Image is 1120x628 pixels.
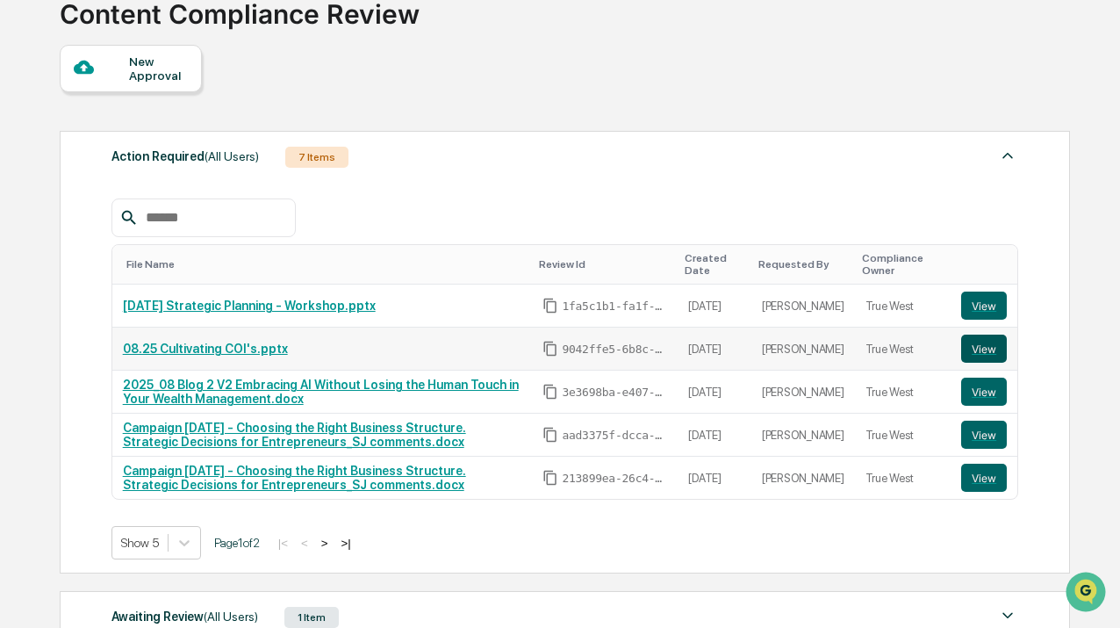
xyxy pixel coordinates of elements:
div: Toggle SortBy [965,258,1010,271]
input: Clear [46,80,290,98]
a: 🗄️Attestations [120,305,225,336]
span: 213899ea-26c4-466b-a1b1-f0a03719d71a [562,472,667,486]
span: Pylon [175,388,212,401]
span: • [146,239,152,253]
div: Start new chat [79,134,288,152]
button: > [316,536,334,551]
img: caret [997,145,1018,166]
td: [DATE] [678,457,751,499]
div: 🔎 [18,347,32,361]
span: [DATE] [155,239,191,253]
div: Toggle SortBy [126,258,526,271]
a: [DATE] Strategic Planning - Workshop.pptx [123,299,376,313]
a: 🖐️Preclearance [11,305,120,336]
div: Toggle SortBy [539,258,671,271]
td: [PERSON_NAME] [751,414,855,457]
div: 7 Items [285,147,348,168]
span: aad3375f-dcca-498c-876e-9c24d0f94b18 [562,429,667,443]
button: View [961,378,1007,406]
div: New Approval [129,54,188,83]
a: 08.25 Cultivating COI's.pptx [123,342,288,356]
td: [DATE] [678,371,751,414]
td: [DATE] [678,414,751,457]
img: 1746055101610-c473b297-6a78-478c-a979-82029cc54cd1 [35,240,49,254]
div: Action Required [111,145,259,168]
td: [PERSON_NAME] [751,371,855,414]
a: 2025_08 Blog 2 V2 Embracing AI Without Losing the Human Touch in Your Wealth Management.docx [123,378,519,406]
div: 🖐️ [18,314,32,328]
span: (All Users) [204,610,258,624]
span: Preclearance [35,312,113,329]
p: How can we help? [18,37,319,65]
span: Attestations [145,312,218,329]
div: Toggle SortBy [758,258,848,271]
td: True West [855,371,951,414]
div: 1 Item [284,607,339,628]
div: We're available if you need us! [79,152,241,166]
span: (All Users) [205,149,259,163]
td: [DATE] [678,285,751,328]
td: True West [855,328,951,371]
div: Toggle SortBy [862,252,944,277]
button: See all [272,191,319,213]
span: Copy Id [542,427,558,443]
span: 3e3698ba-e407-4cf5-8309-20a6598b84d4 [562,386,667,400]
button: View [961,421,1007,449]
button: < [296,536,313,551]
span: Copy Id [542,470,558,486]
td: True West [855,457,951,499]
td: [PERSON_NAME] [751,328,855,371]
div: Awaiting Review [111,605,258,628]
span: Data Lookup [35,345,111,363]
button: Start new chat [298,140,319,161]
div: Past conversations [18,195,118,209]
span: Copy Id [542,384,558,400]
img: Jack Rasmussen [18,222,46,250]
a: Campaign [DATE] - Choosing the Right Business Structure. Strategic Decisions for Entrepreneurs_SJ... [123,421,466,449]
span: Copy Id [542,341,558,357]
td: [PERSON_NAME] [751,457,855,499]
button: |< [273,536,293,551]
button: View [961,292,1007,320]
td: True West [855,285,951,328]
button: >| [336,536,356,551]
span: Copy Id [542,298,558,314]
img: 8933085812038_c878075ebb4cc5468115_72.jpg [37,134,68,166]
a: 🔎Data Lookup [11,338,118,370]
button: View [961,464,1007,492]
button: View [961,335,1007,363]
img: caret [997,605,1018,626]
td: [PERSON_NAME] [751,285,855,328]
div: 🗄️ [127,314,141,328]
div: Toggle SortBy [685,252,744,277]
img: 1746055101610-c473b297-6a78-478c-a979-82029cc54cd1 [18,134,49,166]
a: Powered byPylon [124,387,212,401]
iframe: Open customer support [1064,570,1111,617]
span: 1fa5c1b1-fa1f-4b6c-8f71-a55bb756ddcc [562,300,667,314]
span: Page 1 of 2 [214,536,260,550]
td: [DATE] [678,328,751,371]
span: [PERSON_NAME] [54,239,142,253]
a: Campaign [DATE] - Choosing the Right Business Structure. Strategic Decisions for Entrepreneurs_SJ... [123,464,466,492]
span: 9042ffe5-6b8c-41a4-b240-b268eaa6a2fc [562,343,667,357]
td: True West [855,414,951,457]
